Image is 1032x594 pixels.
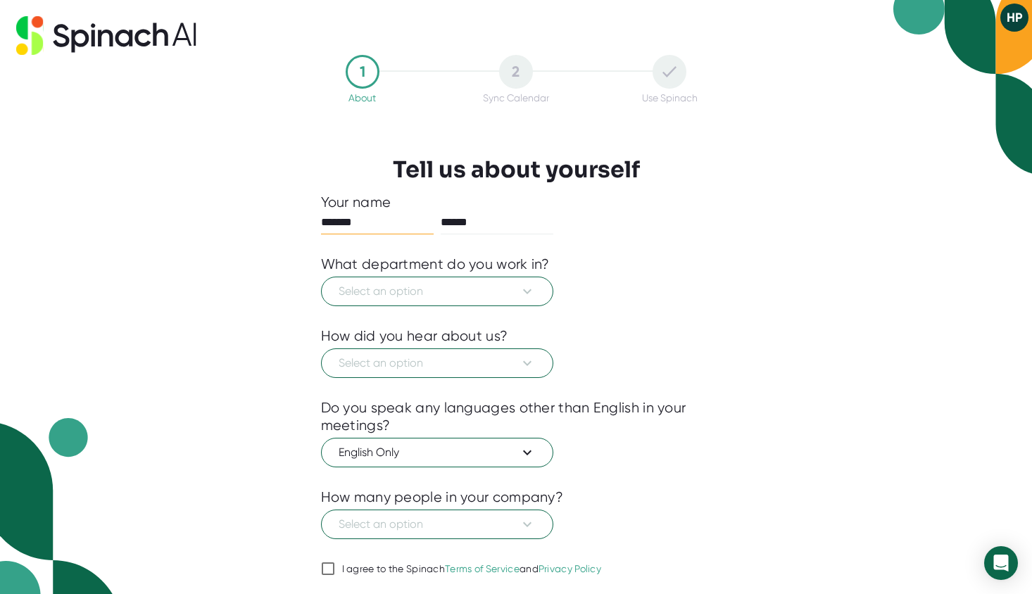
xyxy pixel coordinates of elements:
a: Terms of Service [445,563,520,574]
div: What department do you work in? [321,255,550,273]
span: Select an option [339,516,536,533]
span: Select an option [339,355,536,372]
div: About [348,92,376,103]
span: Select an option [339,283,536,300]
div: Your name [321,194,712,211]
button: English Only [321,438,553,467]
div: Use Spinach [642,92,698,103]
span: English Only [339,444,536,461]
h3: Tell us about yourself [393,156,640,183]
div: I agree to the Spinach and [342,563,602,576]
a: Privacy Policy [539,563,601,574]
div: 1 [346,55,379,89]
button: HP [1000,4,1028,32]
div: Open Intercom Messenger [984,546,1018,580]
button: Select an option [321,348,553,378]
div: How did you hear about us? [321,327,508,345]
button: Select an option [321,510,553,539]
div: Do you speak any languages other than English in your meetings? [321,399,712,434]
div: 2 [499,55,533,89]
button: Select an option [321,277,553,306]
div: How many people in your company? [321,488,564,506]
div: Sync Calendar [483,92,549,103]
